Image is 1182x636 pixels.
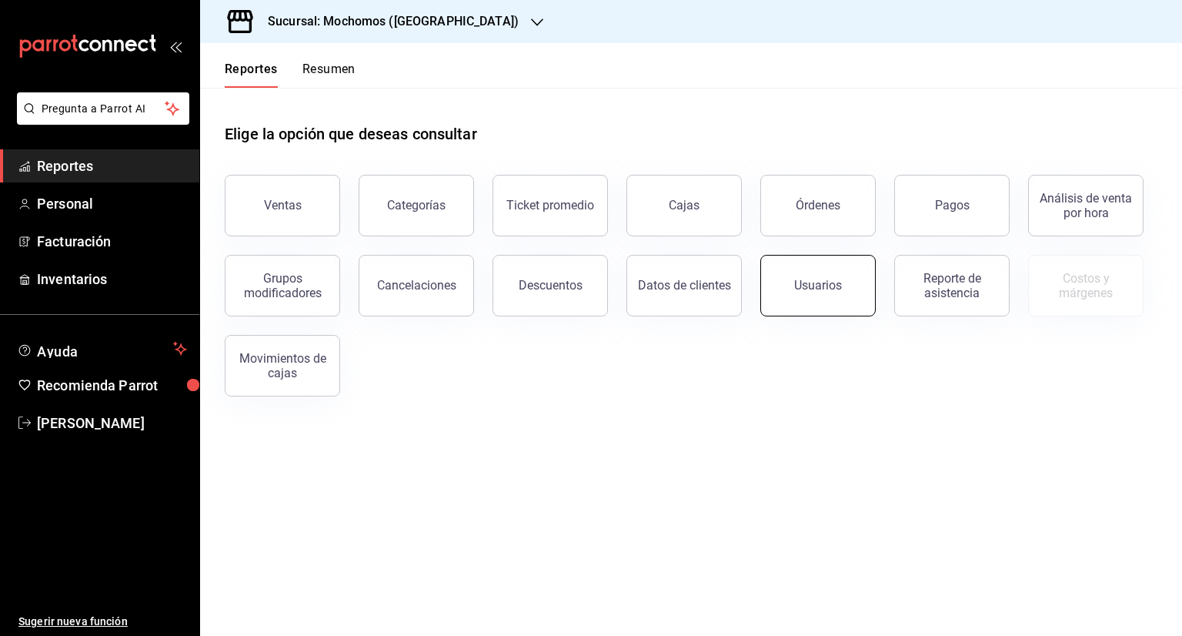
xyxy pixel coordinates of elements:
[796,198,840,213] div: Órdenes
[225,335,340,397] button: Movimientos de cajas
[1028,175,1144,236] button: Análisis de venta por hora
[1038,191,1134,220] div: Análisis de venta por hora
[760,255,876,316] button: Usuarios
[17,92,189,125] button: Pregunta a Parrot AI
[11,112,189,128] a: Pregunta a Parrot AI
[235,351,330,380] div: Movimientos de cajas
[37,193,187,214] span: Personal
[37,231,187,252] span: Facturación
[225,62,278,88] button: Reportes
[1038,271,1134,300] div: Costos y márgenes
[387,198,446,213] div: Categorías
[894,255,1010,316] button: Reporte de asistencia
[359,175,474,236] button: Categorías
[904,271,1000,300] div: Reporte de asistencia
[225,175,340,236] button: Ventas
[669,196,700,215] div: Cajas
[794,278,842,293] div: Usuarios
[225,255,340,316] button: Grupos modificadores
[626,175,742,236] a: Cajas
[37,269,187,290] span: Inventarios
[760,175,876,236] button: Órdenes
[37,156,187,176] span: Reportes
[506,198,594,213] div: Ticket promedio
[255,12,519,31] h3: Sucursal: Mochomos ([GEOGRAPHIC_DATA])
[359,255,474,316] button: Cancelaciones
[37,375,187,396] span: Recomienda Parrot
[377,278,456,293] div: Cancelaciones
[225,62,356,88] div: navigation tabs
[935,198,970,213] div: Pagos
[18,614,187,630] span: Sugerir nueva función
[302,62,356,88] button: Resumen
[894,175,1010,236] button: Pagos
[235,271,330,300] div: Grupos modificadores
[37,340,167,358] span: Ayuda
[638,278,731,293] div: Datos de clientes
[169,40,182,52] button: open_drawer_menu
[492,255,608,316] button: Descuentos
[264,198,302,213] div: Ventas
[1028,255,1144,316] button: Contrata inventarios para ver este reporte
[626,255,742,316] button: Datos de clientes
[492,175,608,236] button: Ticket promedio
[42,101,165,117] span: Pregunta a Parrot AI
[37,413,187,433] span: [PERSON_NAME]
[519,278,583,293] div: Descuentos
[225,122,477,146] h1: Elige la opción que deseas consultar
